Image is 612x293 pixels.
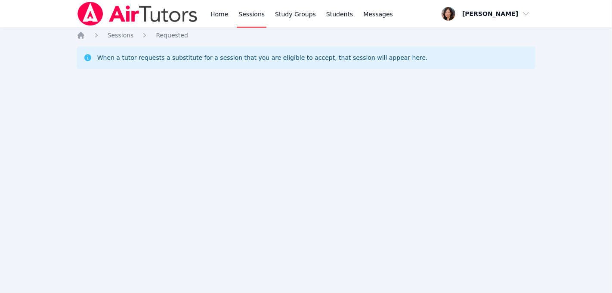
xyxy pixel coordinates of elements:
[77,2,198,26] img: Air Tutors
[156,32,188,39] span: Requested
[108,31,134,40] a: Sessions
[363,10,393,19] span: Messages
[108,32,134,39] span: Sessions
[77,31,536,40] nav: Breadcrumb
[156,31,188,40] a: Requested
[97,53,428,62] div: When a tutor requests a substitute for a session that you are eligible to accept, that session wi...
